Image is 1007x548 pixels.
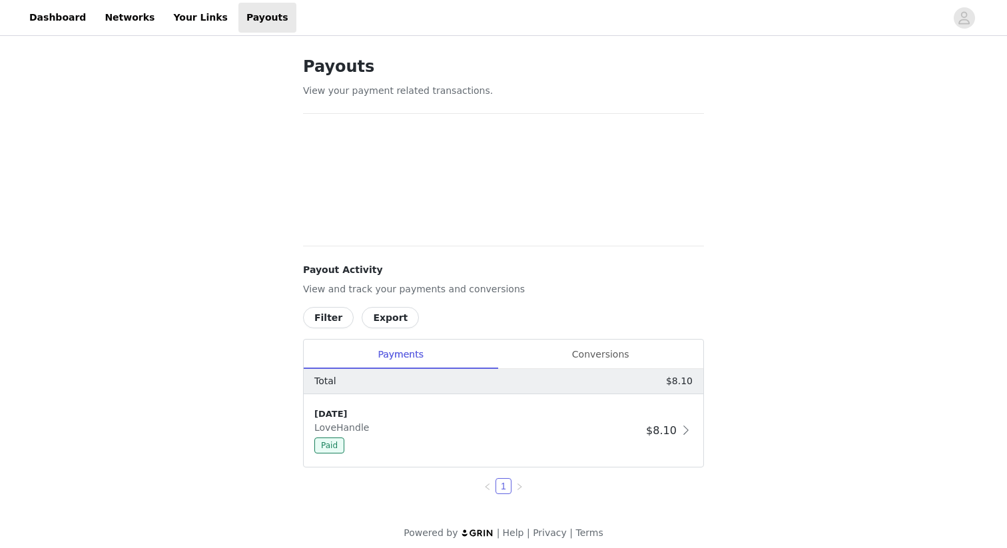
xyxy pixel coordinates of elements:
div: Payments [304,340,498,370]
li: Next Page [511,478,527,494]
a: Dashboard [21,3,94,33]
h4: Payout Activity [303,263,704,277]
li: Previous Page [480,478,496,494]
p: Total [314,374,336,388]
button: Filter [303,307,354,328]
div: avatar [958,7,970,29]
span: | [569,527,573,538]
h1: Payouts [303,55,704,79]
button: Export [362,307,419,328]
span: | [497,527,500,538]
p: View and track your payments and conversions [303,282,704,296]
span: | [527,527,530,538]
div: [DATE] [314,408,641,421]
p: View your payment related transactions. [303,84,704,98]
span: Paid [314,437,344,453]
span: Powered by [404,527,458,538]
img: logo [461,529,494,537]
a: Your Links [165,3,236,33]
span: LoveHandle [314,422,374,433]
a: Privacy [533,527,567,538]
a: Terms [575,527,603,538]
div: clickable-list-item [304,394,703,467]
a: Help [503,527,524,538]
i: icon: right [515,483,523,491]
p: $8.10 [666,374,693,388]
div: Conversions [498,340,703,370]
li: 1 [496,478,511,494]
span: $8.10 [646,424,677,437]
a: Networks [97,3,163,33]
a: 1 [496,479,511,493]
i: icon: left [484,483,492,491]
a: Payouts [238,3,296,33]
